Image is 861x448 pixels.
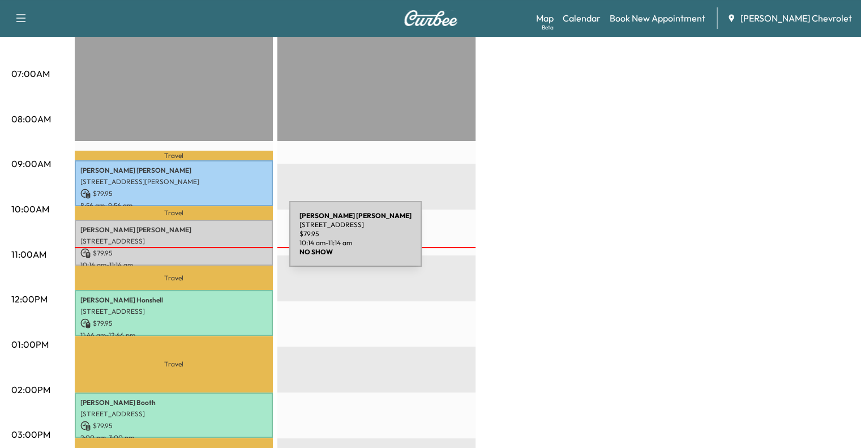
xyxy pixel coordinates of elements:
p: 09:00AM [11,157,51,170]
p: [STREET_ADDRESS][PERSON_NAME] [80,177,267,186]
p: 10:00AM [11,202,49,216]
a: Calendar [563,11,601,25]
p: Travel [75,336,273,392]
p: $ 79.95 [80,248,267,258]
div: Beta [542,23,554,32]
p: 03:00PM [11,428,50,441]
p: [PERSON_NAME] Honshell [80,296,267,305]
img: Curbee Logo [404,10,458,26]
p: 2:00 pm - 3:00 pm [80,433,267,442]
p: [STREET_ADDRESS] [80,409,267,419]
p: [STREET_ADDRESS] [80,307,267,316]
p: $ 79.95 [80,189,267,199]
p: 02:00PM [11,383,50,396]
p: [STREET_ADDRESS] [80,237,267,246]
p: 11:00AM [11,248,46,261]
p: 07:00AM [11,67,50,80]
p: 11:46 am - 12:46 pm [80,331,267,340]
p: Travel [75,151,273,160]
a: MapBeta [536,11,554,25]
p: [PERSON_NAME] [PERSON_NAME] [80,166,267,175]
p: 08:00AM [11,112,51,126]
p: $ 79.95 [80,421,267,431]
p: 10:14 am - 11:14 am [80,261,267,270]
p: 01:00PM [11,338,49,351]
a: Book New Appointment [610,11,705,25]
p: Travel [75,206,273,220]
p: [PERSON_NAME] [PERSON_NAME] [80,225,267,234]
p: $ 79.95 [80,318,267,328]
p: 8:56 am - 9:56 am [80,201,267,210]
p: 12:00PM [11,292,48,306]
p: [PERSON_NAME] Booth [80,398,267,407]
p: Travel [75,266,273,290]
span: [PERSON_NAME] Chevrolet [740,11,852,25]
